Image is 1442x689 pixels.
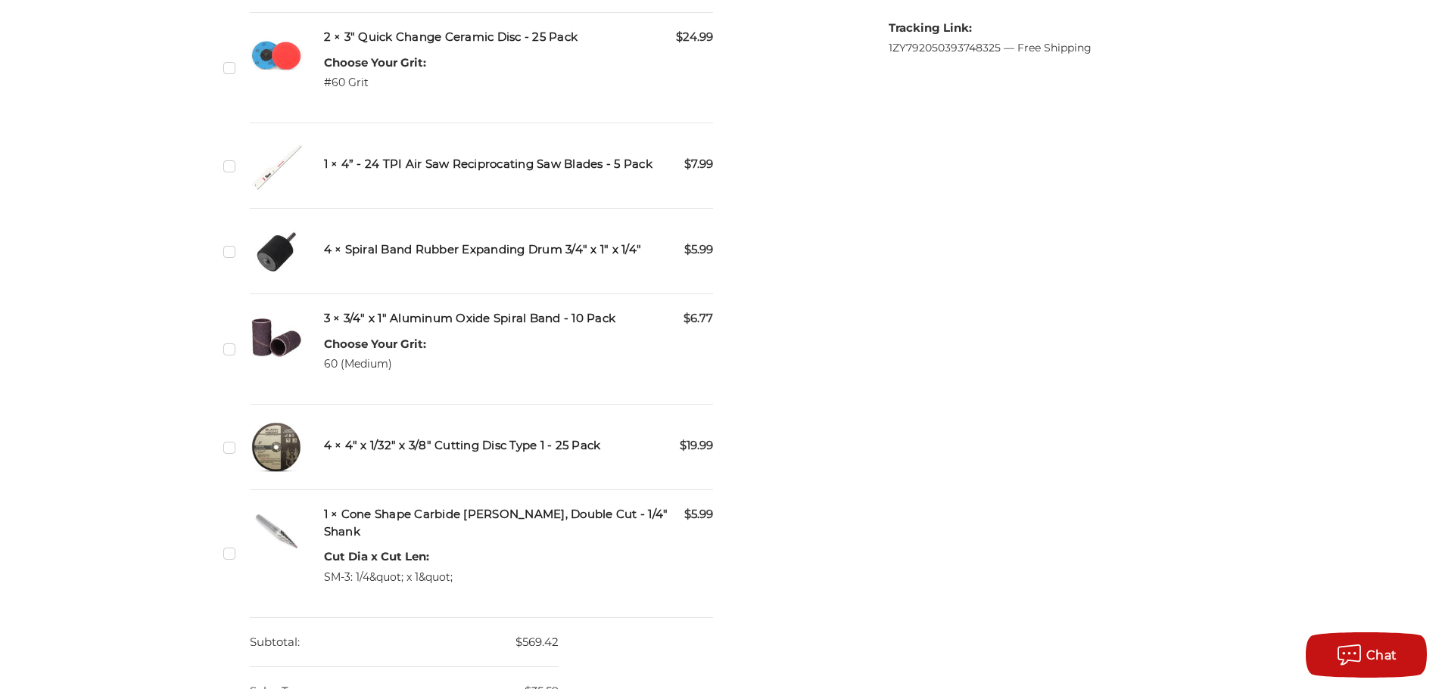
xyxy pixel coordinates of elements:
h5: 3 × 3/4" x 1" Aluminum Oxide Spiral Band - 10 Pack [324,310,714,327]
dt: Tracking Link: [889,20,1092,37]
a: 1ZY792050393748325 — Free Shipping [889,41,1092,54]
h5: 1 × Cone Shape Carbide [PERSON_NAME], Double Cut - 1/4" Shank [324,506,714,540]
dd: SM-3: 1/4&quot; x 1&quot; [324,570,453,585]
h5: 2 × 3" Quick Change Ceramic Disc - 25 Pack [324,29,714,46]
img: BHA's 3/4 inch x 1 inch rubber drum bottom profile, for reliable spiral band attachment. [250,225,303,278]
h5: 1 × 4” - 24 TPI Air Saw Reciprocating Saw Blades - 5 Pack [324,156,714,173]
dt: Choose Your Grit: [324,54,426,72]
h5: 4 × Spiral Band Rubber Expanding Drum 3/4" x 1" x 1/4" [324,241,714,259]
span: Chat [1366,648,1397,663]
dd: #60 Grit [324,75,426,91]
img: 3/4" x 1" Spiral Bands AOX [250,310,303,363]
span: $5.99 [684,506,713,523]
h5: 4 × 4" x 1/32" x 3/8" Cutting Disc Type 1 - 25 Pack [324,437,714,455]
dd: $569.42 [250,618,559,668]
dt: Cut Dia x Cut Len: [324,548,453,566]
dd: 60 (Medium) [324,356,426,372]
span: $19.99 [680,437,713,455]
span: $7.99 [684,156,713,173]
img: 4" x 1/32" x 3/8" Cutting Disc [250,421,303,473]
span: $6.77 [684,310,713,327]
span: $5.99 [684,241,713,259]
dt: Choose Your Grit: [324,336,426,353]
img: 3" Quick Change Ceramic Disc - 25 Pack [250,29,303,82]
dt: Subtotal: [250,618,300,667]
img: 4" Air Saw blade for pneumatic recip saw 24 TPI [250,139,303,192]
button: Chat [1306,632,1427,678]
img: Cone Shape Carbide Burr, Double Cut - 1/4" Shank [250,506,303,559]
span: $24.99 [676,29,713,46]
